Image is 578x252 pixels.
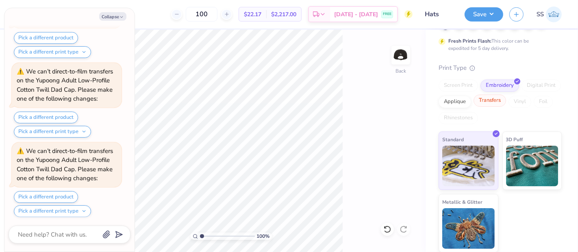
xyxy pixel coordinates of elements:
[442,208,495,249] img: Metallic & Glitter
[439,112,478,124] div: Rhinestones
[537,6,562,22] a: SS
[465,7,503,22] button: Save
[546,6,562,22] img: Shashank S Sharma
[244,10,261,19] span: $22.17
[99,12,126,21] button: Collapse
[393,47,409,63] img: Back
[439,96,471,108] div: Applique
[480,80,519,92] div: Embroidery
[442,198,482,206] span: Metallic & Glitter
[448,38,491,44] strong: Fresh Prints Flash:
[17,67,113,103] div: We can’t direct-to-film transfers on the Yupoong Adult Low-Profile Cotton Twill Dad Cap. Please m...
[442,135,464,144] span: Standard
[419,6,458,22] input: Untitled Design
[271,10,296,19] span: $2,217.00
[506,146,558,186] img: 3D Puff
[14,32,78,44] button: Pick a different product
[439,80,478,92] div: Screen Print
[14,191,78,203] button: Pick a different product
[442,146,495,186] img: Standard
[383,11,391,17] span: FREE
[17,147,113,183] div: We can’t direct-to-film transfers on the Yupoong Adult Low-Profile Cotton Twill Dad Cap. Please m...
[522,80,561,92] div: Digital Print
[537,10,544,19] span: SS
[439,63,562,73] div: Print Type
[395,67,406,75] div: Back
[14,126,91,138] button: Pick a different print type
[14,205,91,217] button: Pick a different print type
[14,46,91,58] button: Pick a different print type
[448,37,548,52] div: This color can be expedited for 5 day delivery.
[534,96,553,108] div: Foil
[334,10,378,19] span: [DATE] - [DATE]
[508,96,531,108] div: Vinyl
[186,7,217,22] input: – –
[474,95,506,107] div: Transfers
[257,233,270,240] span: 100 %
[14,112,78,123] button: Pick a different product
[506,135,523,144] span: 3D Puff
